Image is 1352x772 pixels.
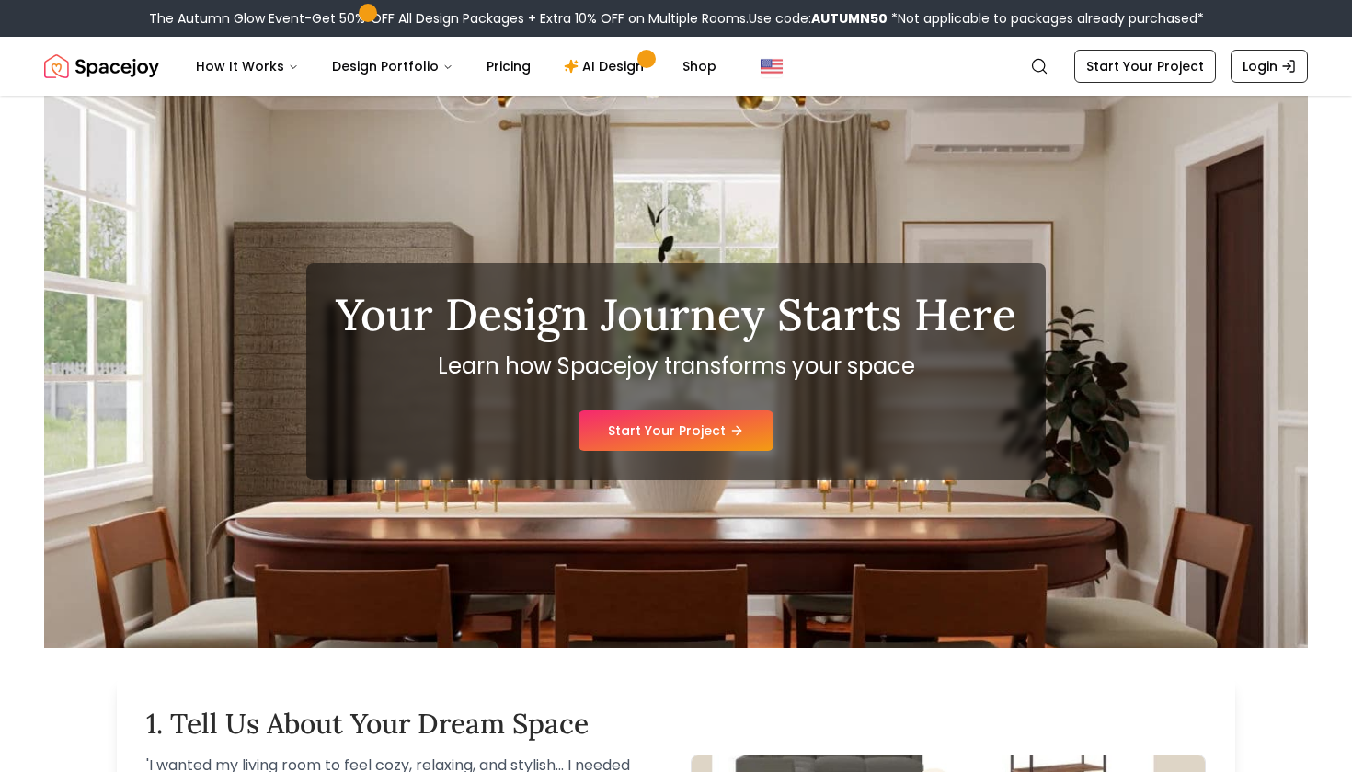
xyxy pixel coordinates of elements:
[44,48,159,85] a: Spacejoy
[44,37,1308,96] nav: Global
[181,48,314,85] button: How It Works
[761,55,783,77] img: United States
[336,351,1016,381] p: Learn how Spacejoy transforms your space
[146,707,1206,740] h2: 1. Tell Us About Your Dream Space
[44,48,159,85] img: Spacejoy Logo
[1074,50,1216,83] a: Start Your Project
[181,48,731,85] nav: Main
[549,48,664,85] a: AI Design
[668,48,731,85] a: Shop
[749,9,888,28] span: Use code:
[149,9,1204,28] div: The Autumn Glow Event-Get 50% OFF All Design Packages + Extra 10% OFF on Multiple Rooms.
[317,48,468,85] button: Design Portfolio
[579,410,773,451] a: Start Your Project
[888,9,1204,28] span: *Not applicable to packages already purchased*
[811,9,888,28] b: AUTUMN50
[1231,50,1308,83] a: Login
[336,293,1016,337] h1: Your Design Journey Starts Here
[472,48,545,85] a: Pricing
